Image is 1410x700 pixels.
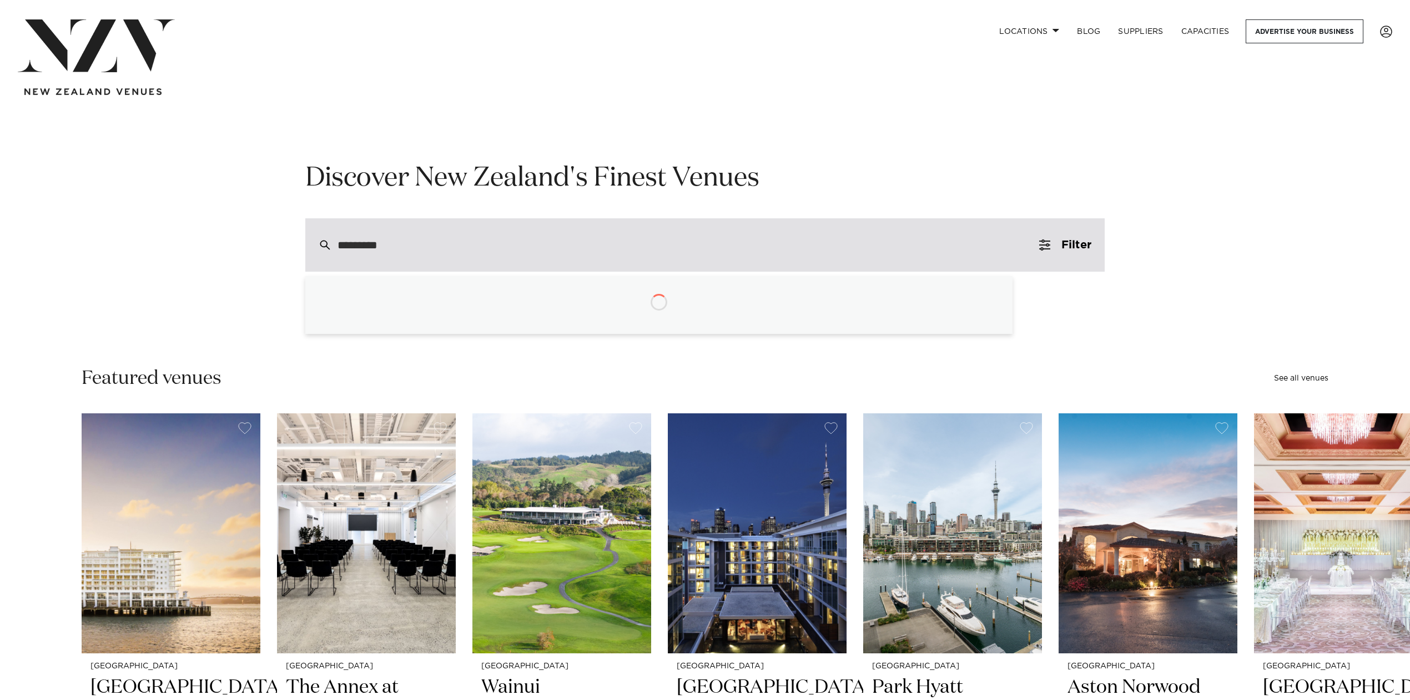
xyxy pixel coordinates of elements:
small: [GEOGRAPHIC_DATA] [90,662,251,671]
img: Sofitel Auckland Viaduct Harbour hotel venue [668,413,847,653]
h1: Discover New Zealand's Finest Venues [305,161,1105,196]
button: Filter [1026,218,1105,272]
span: Filter [1061,239,1091,251]
small: [GEOGRAPHIC_DATA] [1067,662,1228,671]
a: Advertise your business [1246,19,1363,43]
a: See all venues [1274,374,1328,382]
a: SUPPLIERS [1109,19,1172,43]
a: Capacities [1172,19,1238,43]
a: BLOG [1068,19,1109,43]
img: nzv-logo.png [18,19,175,72]
small: [GEOGRAPHIC_DATA] [286,662,447,671]
img: new-zealand-venues-text.png [24,88,162,96]
a: Locations [990,19,1068,43]
small: [GEOGRAPHIC_DATA] [677,662,838,671]
h2: Featured venues [82,366,221,391]
small: [GEOGRAPHIC_DATA] [481,662,642,671]
small: [GEOGRAPHIC_DATA] [872,662,1033,671]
